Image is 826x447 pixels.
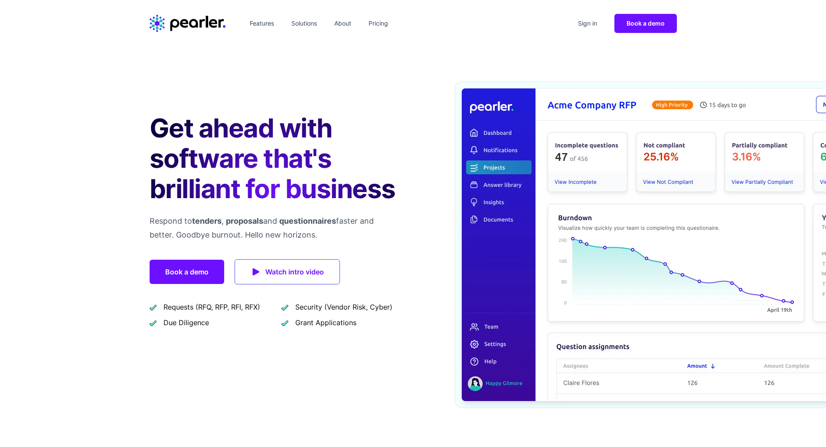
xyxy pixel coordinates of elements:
[150,303,157,311] img: checkmark
[192,216,222,225] span: tenders
[331,16,355,30] a: About
[365,16,392,30] a: Pricing
[150,260,224,284] a: Book a demo
[150,15,225,32] a: Home
[150,214,399,242] p: Respond to , and faster and better. Goodbye burnout. Hello new horizons.
[281,319,288,326] img: checkmark
[226,216,263,225] span: proposals
[163,317,209,328] span: Due Diligence
[614,14,677,33] a: Book a demo
[575,16,601,30] a: Sign in
[281,303,288,311] img: checkmark
[295,317,356,328] span: Grant Applications
[288,16,320,30] a: Solutions
[150,319,157,326] img: checkmark
[279,216,336,225] span: questionnaires
[295,302,392,312] span: Security (Vendor Risk, Cyber)
[163,302,260,312] span: Requests (RFQ, RFP, RFI, RFX)
[627,20,665,27] span: Book a demo
[235,259,340,284] a: Watch intro video
[246,16,278,30] a: Features
[150,113,399,204] h1: Get ahead with software that's brilliant for business
[265,266,324,278] span: Watch intro video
